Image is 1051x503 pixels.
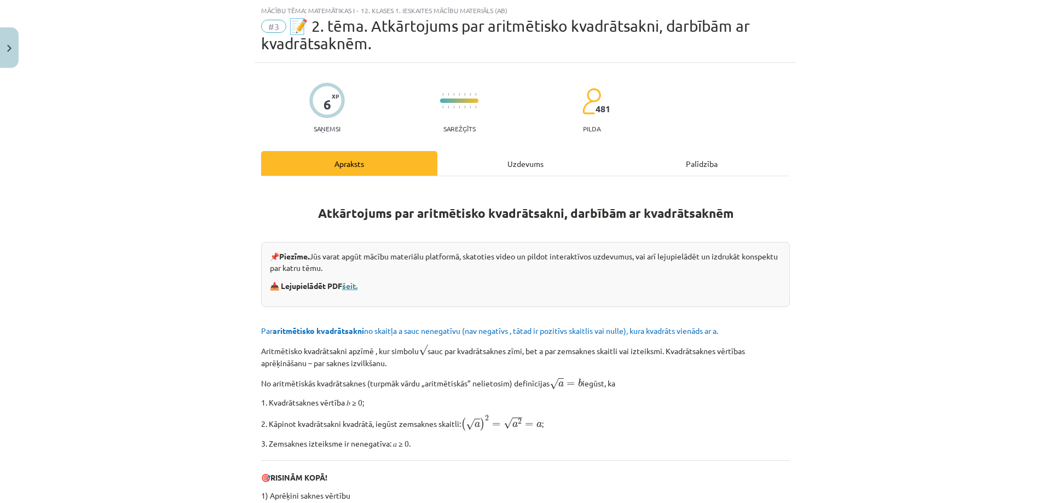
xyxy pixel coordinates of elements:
[448,93,449,96] img: icon-short-line-57e1e144782c952c97e751825c79c345078a6d821885a25fce030b3d8c18986b.svg
[475,106,476,108] img: icon-short-line-57e1e144782c952c97e751825c79c345078a6d821885a25fce030b3d8c18986b.svg
[261,438,790,449] p: 3. Zemsaknes izteiksme ir nenegatīva: 𝑎 ≥ 0.
[475,93,476,96] img: icon-short-line-57e1e144782c952c97e751825c79c345078a6d821885a25fce030b3d8c18986b.svg
[453,93,454,96] img: icon-short-line-57e1e144782c952c97e751825c79c345078a6d821885a25fce030b3d8c18986b.svg
[273,326,364,336] b: aritmētisko kvadrātsakni
[480,418,485,431] span: )
[614,151,790,176] div: Palīdzība
[464,106,465,108] img: icon-short-line-57e1e144782c952c97e751825c79c345078a6d821885a25fce030b3d8c18986b.svg
[567,382,575,386] span: =
[261,20,286,33] span: #3
[443,125,476,132] p: Sarežģīts
[470,106,471,108] img: icon-short-line-57e1e144782c952c97e751825c79c345078a6d821885a25fce030b3d8c18986b.svg
[270,281,359,291] strong: 📥 Lejupielādēt PDF
[596,104,610,114] span: 481
[261,343,790,369] p: Aritmētisko kvadrātsakni apzīmē , kur simbolu sauc par kvadrātsaknes zīmi, bet a par zemsaknes sk...
[448,106,449,108] img: icon-short-line-57e1e144782c952c97e751825c79c345078a6d821885a25fce030b3d8c18986b.svg
[442,93,443,96] img: icon-short-line-57e1e144782c952c97e751825c79c345078a6d821885a25fce030b3d8c18986b.svg
[309,125,345,132] p: Saņemsi
[466,419,475,430] span: √
[7,45,11,52] img: icon-close-lesson-0947bae3869378f0d4975bcd49f059093ad1ed9edebbc8119c70593378902aed.svg
[261,490,790,501] p: 1) Aprēķini saknes vērtību
[550,378,558,390] span: √
[261,397,790,408] p: 1. Kvadrātsaknes vērtība 𝑏 ≥ 0;
[261,17,750,53] span: 📝 2. tēma. Atkārtojums par aritmētisko kvadrātsakni, darbībām ar kvadrātsaknēm.
[270,472,327,482] b: RISINĀM KOPĀ!
[318,205,734,221] strong: Atkārtojums par aritmētisko kvadrātsakni, darbībām ar kvadrātsaknēm
[459,106,460,108] img: icon-short-line-57e1e144782c952c97e751825c79c345078a6d821885a25fce030b3d8c18986b.svg
[324,97,331,112] div: 6
[578,379,582,387] span: b
[459,93,460,96] img: icon-short-line-57e1e144782c952c97e751825c79c345078a6d821885a25fce030b3d8c18986b.svg
[419,344,428,356] span: √
[261,472,790,483] p: 🎯
[583,125,600,132] p: pilda
[261,415,790,431] p: 2. Kāpinot kvadrātsakni kvadrātā, iegūst zemsaknes skaitli: ;
[525,423,533,427] span: =
[504,418,512,429] span: √
[512,422,518,427] span: a
[342,281,357,291] a: šeit.
[518,419,522,424] span: 2
[261,326,718,336] span: Par no skaitļa a sauc nenegatīvu (nav negatīvs , tātad ir pozitīvs skaitlis vai nulle), kura kvad...
[261,151,437,176] div: Apraksts
[582,88,601,115] img: students-c634bb4e5e11cddfef0936a35e636f08e4e9abd3cc4e673bd6f9a4125e45ecb1.svg
[558,381,564,387] span: a
[492,423,500,427] span: =
[261,375,790,390] p: No aritmētiskās kvadrātsaknes (turpmāk vārdu „aritmētiskās” nelietosim) definīcijas iegūst, ka
[461,418,466,431] span: (
[485,415,489,421] span: 2
[453,106,454,108] img: icon-short-line-57e1e144782c952c97e751825c79c345078a6d821885a25fce030b3d8c18986b.svg
[536,422,542,427] span: a
[270,251,781,274] p: 📌 Jūs varat apgūt mācību materiālu platformā, skatoties video un pildot interaktīvos uzdevumus, v...
[279,251,309,261] strong: Piezīme.
[261,7,790,14] div: Mācību tēma: Matemātikas i - 12. klases 1. ieskaites mācību materiāls (ab)
[442,106,443,108] img: icon-short-line-57e1e144782c952c97e751825c79c345078a6d821885a25fce030b3d8c18986b.svg
[464,93,465,96] img: icon-short-line-57e1e144782c952c97e751825c79c345078a6d821885a25fce030b3d8c18986b.svg
[332,93,339,99] span: XP
[475,422,480,427] span: a
[470,93,471,96] img: icon-short-line-57e1e144782c952c97e751825c79c345078a6d821885a25fce030b3d8c18986b.svg
[437,151,614,176] div: Uzdevums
